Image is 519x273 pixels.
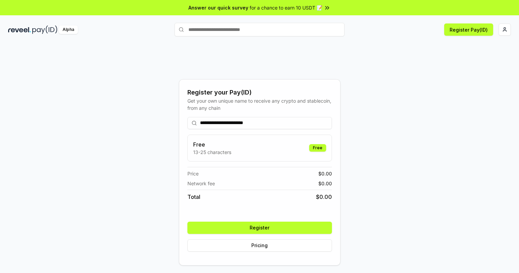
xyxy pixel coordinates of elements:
[187,239,332,252] button: Pricing
[187,97,332,112] div: Get your own unique name to receive any crypto and stablecoin, from any chain
[187,88,332,97] div: Register your Pay(ID)
[318,170,332,177] span: $ 0.00
[188,4,248,11] span: Answer our quick survey
[318,180,332,187] span: $ 0.00
[59,25,78,34] div: Alpha
[309,144,326,152] div: Free
[444,23,493,36] button: Register Pay(ID)
[193,140,231,149] h3: Free
[193,149,231,156] p: 13-25 characters
[32,25,57,34] img: pay_id
[187,180,215,187] span: Network fee
[187,170,199,177] span: Price
[187,193,200,201] span: Total
[8,25,31,34] img: reveel_dark
[250,4,322,11] span: for a chance to earn 10 USDT 📝
[187,222,332,234] button: Register
[316,193,332,201] span: $ 0.00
